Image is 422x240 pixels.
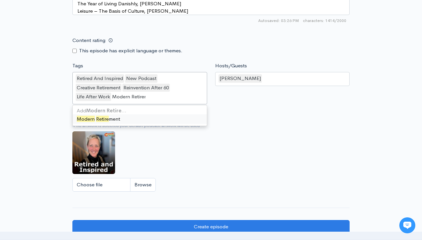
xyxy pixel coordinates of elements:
h2: Just let us know if you need anything and we'll be happy to help! 🙂 [10,44,123,76]
label: This episode has explicit language or themes. [79,47,182,55]
span: The Year of Living Danishly, [PERSON_NAME] [77,0,181,7]
div: [PERSON_NAME] [219,74,262,83]
div: New Podcast [125,74,157,83]
div: Add … [73,107,207,115]
div: Reinvention After 60 [122,84,170,92]
span: New conversation [43,92,80,98]
div: Creative Retirement [76,84,121,92]
span: Modern [77,116,95,122]
label: Content rating [72,34,105,47]
button: New conversation [10,88,123,102]
label: Tags [72,62,83,70]
span: Leisure – The Basis of Culture, [PERSON_NAME] [77,8,188,14]
h1: Hi 👋 [10,32,123,43]
iframe: gist-messenger-bubble-iframe [399,217,415,233]
input: Search articles [19,125,119,139]
p: Find an answer quickly [9,114,124,122]
label: Hosts/Guests [215,62,247,70]
span: Retire [96,116,109,122]
small: If no artwork is selected your default podcast artwork will be used [72,122,350,129]
span: 1414/2000 [303,18,346,24]
div: Life After Work [76,93,111,101]
div: ment [73,114,207,124]
input: Create episode [72,220,350,234]
span: Autosaved: 03:26 PM [258,18,299,24]
strong: Modern Retire [86,107,121,114]
div: Retired And Inspired [76,74,124,83]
